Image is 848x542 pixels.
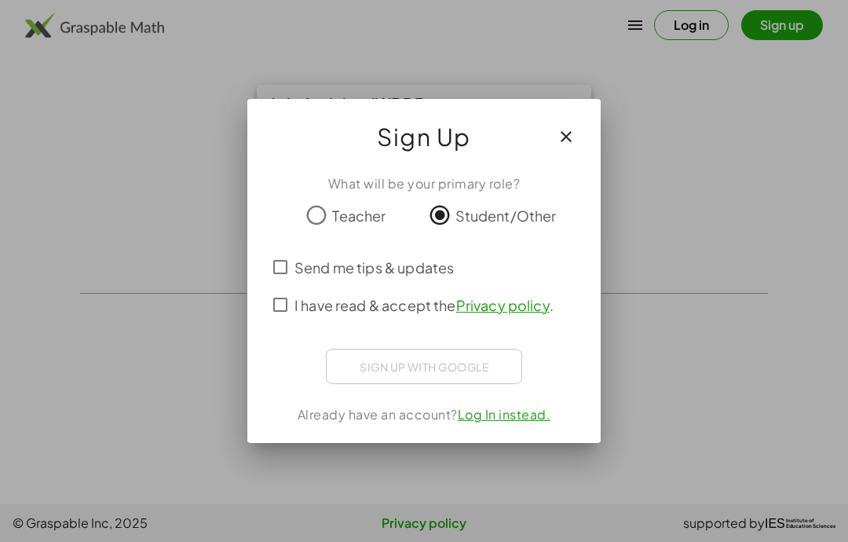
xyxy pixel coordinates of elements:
[294,257,454,278] span: Send me tips & updates
[458,406,551,423] a: Log In instead.
[332,205,386,226] span: Teacher
[294,295,554,316] span: I have read & accept the .
[456,296,550,314] a: Privacy policy
[455,205,557,226] span: Student/Other
[377,118,471,156] span: Sign Up
[266,174,582,193] div: What will be your primary role?
[266,405,582,424] div: Already have an account?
